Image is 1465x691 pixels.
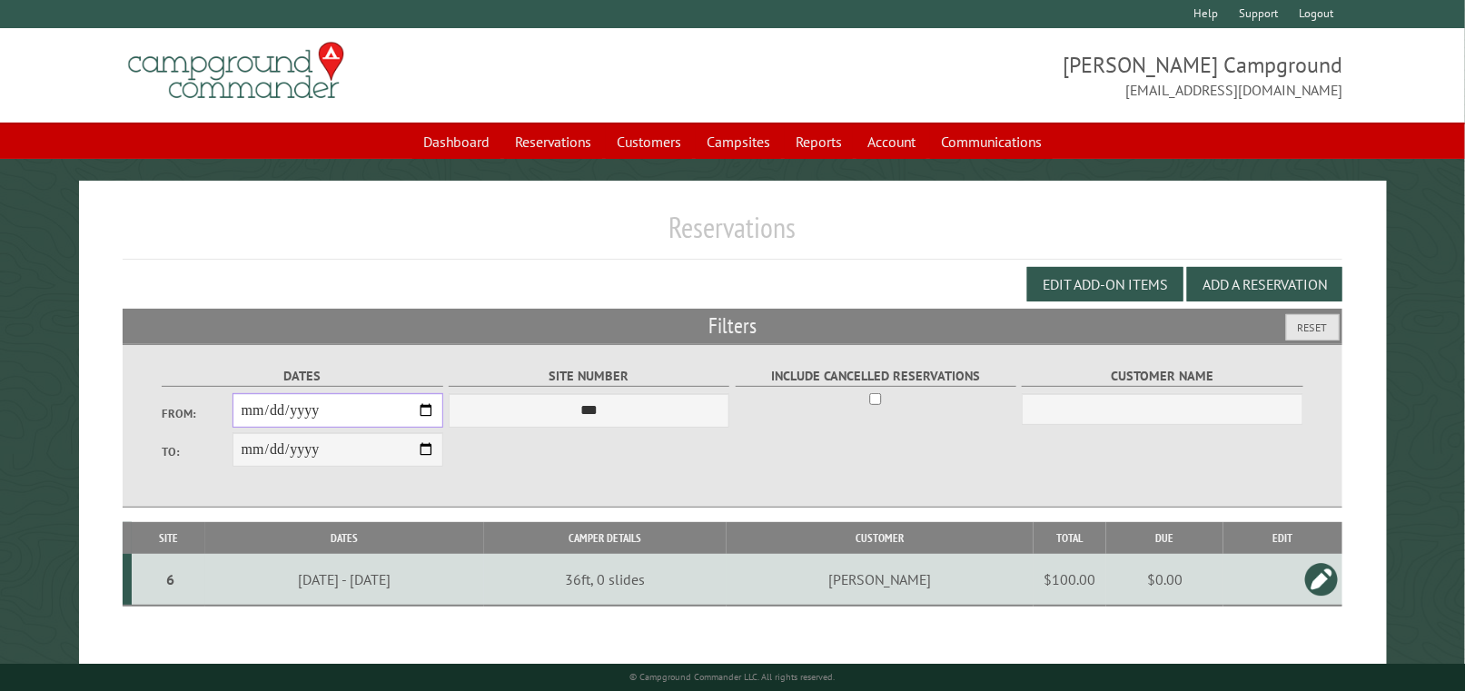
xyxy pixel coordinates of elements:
[736,366,1016,387] label: Include Cancelled Reservations
[630,671,836,683] small: © Campground Commander LLC. All rights reserved.
[1106,522,1223,554] th: Due
[162,366,442,387] label: Dates
[123,35,350,106] img: Campground Commander
[1022,366,1302,387] label: Customer Name
[785,124,853,159] a: Reports
[733,50,1343,101] span: [PERSON_NAME] Campground [EMAIL_ADDRESS][DOMAIN_NAME]
[132,522,205,554] th: Site
[139,570,203,588] div: 6
[1034,554,1106,606] td: $100.00
[123,309,1342,343] h2: Filters
[484,522,727,554] th: Camper Details
[484,554,727,606] td: 36ft, 0 slides
[1034,522,1106,554] th: Total
[606,124,692,159] a: Customers
[412,124,500,159] a: Dashboard
[162,405,232,422] label: From:
[449,366,729,387] label: Site Number
[856,124,926,159] a: Account
[696,124,781,159] a: Campsites
[208,570,481,588] div: [DATE] - [DATE]
[123,210,1342,260] h1: Reservations
[1106,554,1223,606] td: $0.00
[1223,522,1342,554] th: Edit
[1286,314,1340,341] button: Reset
[1027,267,1183,301] button: Edit Add-on Items
[727,554,1034,606] td: [PERSON_NAME]
[727,522,1034,554] th: Customer
[504,124,602,159] a: Reservations
[162,443,232,460] label: To:
[1187,267,1342,301] button: Add a Reservation
[205,522,484,554] th: Dates
[930,124,1053,159] a: Communications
